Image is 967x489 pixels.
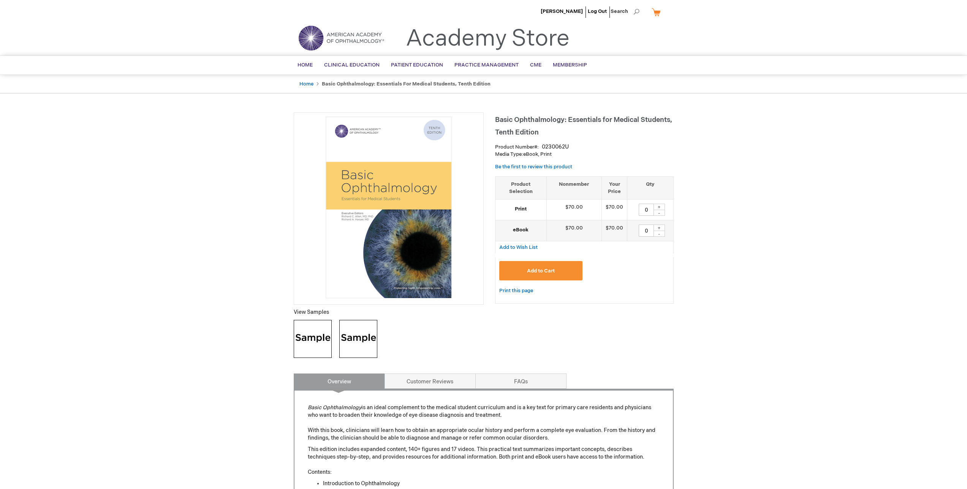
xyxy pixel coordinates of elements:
[391,62,443,68] span: Patient Education
[499,206,543,213] strong: Print
[495,116,672,136] span: Basic Ophthalmology: Essentials for Medical Students, Tenth Edition
[527,268,555,274] span: Add to Cart
[546,199,602,220] td: $70.00
[541,8,583,14] a: [PERSON_NAME]
[324,62,380,68] span: Clinical Education
[308,404,361,411] em: Basic Ophthalmology
[495,151,523,157] strong: Media Type:
[602,220,627,241] td: $70.00
[602,176,627,199] th: Your Price
[385,373,476,389] a: Customer Reviews
[323,480,660,487] li: Introduction to Ophthalmology
[495,151,674,158] p: eBook, Print
[499,244,538,250] a: Add to Wish List
[654,210,665,216] div: -
[495,164,572,170] a: Be the first to review this product
[499,286,533,296] a: Print this page
[546,220,602,241] td: $70.00
[475,373,567,389] a: FAQs
[553,62,587,68] span: Membership
[308,446,660,476] p: This edition includes expanded content, 140+ figures and 17 videos. This practical text summarize...
[322,81,491,87] strong: Basic Ophthalmology: Essentials for Medical Students, Tenth Edition
[495,176,547,199] th: Product Selection
[588,8,607,14] a: Log Out
[298,117,480,298] img: Basic Ophthalmology: Essentials for Medical Students, Tenth Edition
[530,62,541,68] span: CME
[499,261,583,280] button: Add to Cart
[294,309,484,316] p: View Samples
[654,225,665,231] div: +
[639,225,654,237] input: Qty
[546,176,602,199] th: Nonmember
[339,320,377,358] img: Click to view
[627,176,673,199] th: Qty
[639,204,654,216] input: Qty
[294,320,332,358] img: Click to view
[654,204,665,210] div: +
[542,143,569,151] div: 0230062U
[298,62,313,68] span: Home
[499,226,543,234] strong: eBook
[454,62,519,68] span: Practice Management
[654,231,665,237] div: -
[406,25,570,52] a: Academy Store
[299,81,313,87] a: Home
[602,199,627,220] td: $70.00
[611,4,639,19] span: Search
[308,404,660,442] p: is an ideal complement to the medical student curriculum and is a key text for primary care resid...
[294,373,385,389] a: Overview
[495,144,539,150] strong: Product Number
